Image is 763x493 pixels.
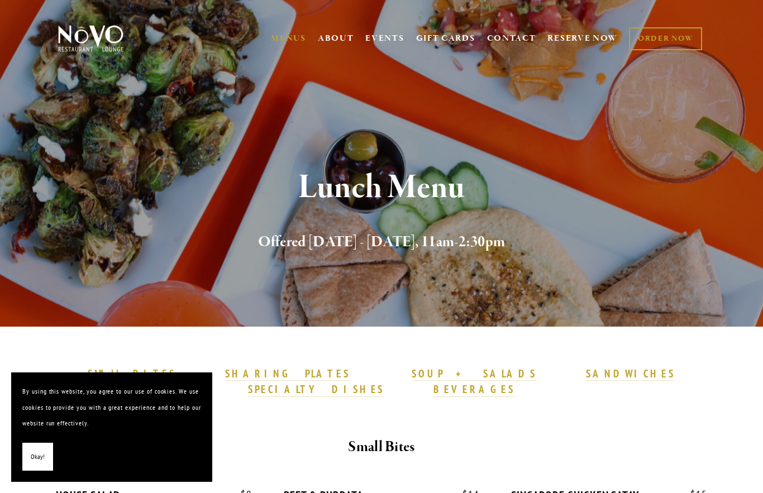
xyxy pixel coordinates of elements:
[547,28,618,49] a: RESERVE NOW
[412,367,537,381] a: SOUP + SALADS
[629,27,702,50] a: ORDER NOW
[586,367,675,380] strong: SANDWICHES
[271,33,306,44] a: MENUS
[75,170,688,206] h1: Lunch Menu
[487,28,536,49] a: CONTACT
[31,449,45,465] span: Okay!
[433,382,515,397] a: BEVERAGES
[248,382,384,396] strong: SPECIALTY DISHES
[88,367,175,380] strong: SMALL BITES
[225,367,350,380] strong: SHARING PLATES
[75,231,688,254] h2: Offered [DATE] - [DATE], 11am-2:30pm
[88,367,175,381] a: SMALL BITES
[56,25,126,52] img: Novo Restaurant &amp; Lounge
[11,372,212,482] section: Cookie banner
[248,382,384,397] a: SPECIALTY DISHES
[318,33,354,44] a: ABOUT
[348,437,414,457] strong: Small Bites
[412,367,537,380] strong: SOUP + SALADS
[225,367,350,381] a: SHARING PLATES
[22,384,201,432] p: By using this website, you agree to our use of cookies. We use cookies to provide you with a grea...
[22,443,53,471] button: Okay!
[365,33,404,44] a: EVENTS
[586,367,675,381] a: SANDWICHES
[416,28,475,49] a: GIFT CARDS
[433,382,515,396] strong: BEVERAGES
